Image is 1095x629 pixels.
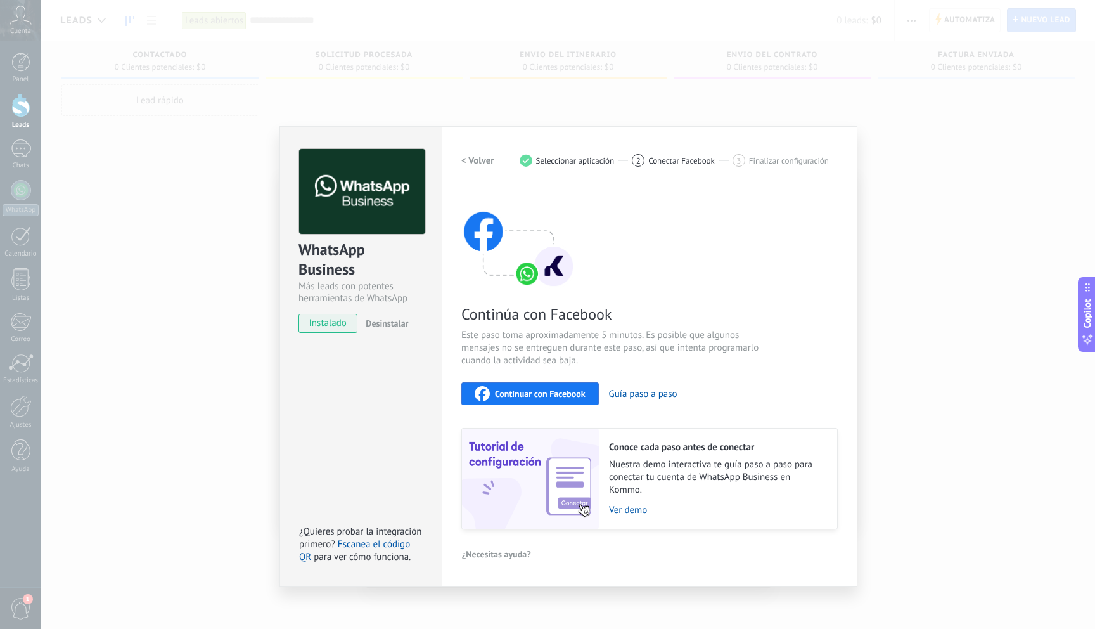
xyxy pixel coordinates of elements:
span: Finalizar configuración [749,156,829,165]
h2: Conoce cada paso antes de conectar [609,441,824,453]
a: Ver demo [609,504,824,516]
img: connect with facebook [461,187,575,289]
button: Continuar con Facebook [461,382,599,405]
span: Continuar con Facebook [495,389,586,398]
span: Continúa con Facebook [461,304,763,324]
span: Nuestra demo interactiva te guía paso a paso para conectar tu cuenta de WhatsApp Business en Kommo. [609,458,824,496]
span: para ver cómo funciona. [314,551,411,563]
button: Desinstalar [361,314,408,333]
span: 3 [736,155,741,166]
span: Desinstalar [366,318,408,329]
img: logo_main.png [299,149,425,235]
span: ¿Necesitas ayuda? [462,550,531,559]
button: ¿Necesitas ayuda? [461,545,532,564]
button: < Volver [461,149,494,172]
span: Este paso toma aproximadamente 5 minutos. Es posible que algunos mensajes no se entreguen durante... [461,329,763,367]
button: Guía paso a paso [609,388,677,400]
h2: < Volver [461,155,494,167]
span: Seleccionar aplicación [536,156,615,165]
span: ¿Quieres probar la integración primero? [299,526,422,550]
div: Más leads con potentes herramientas de WhatsApp [298,280,423,304]
span: Conectar Facebook [648,156,715,165]
span: instalado [299,314,357,333]
span: Copilot [1081,299,1094,328]
a: Escanea el código QR [299,538,410,563]
span: 2 [636,155,641,166]
div: WhatsApp Business [298,240,423,280]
